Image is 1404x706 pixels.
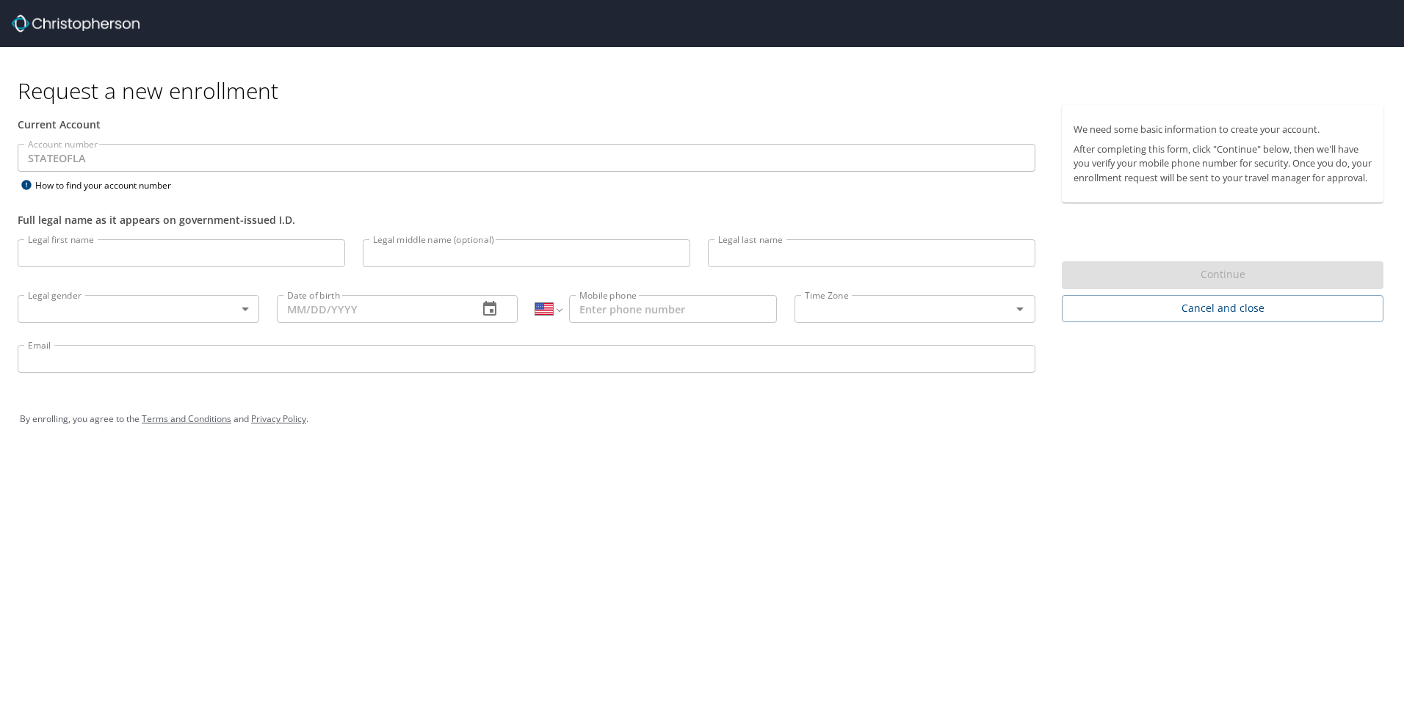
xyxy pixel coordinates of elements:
button: Cancel and close [1062,295,1383,322]
button: Open [1010,299,1030,319]
div: By enrolling, you agree to the and . [20,401,1384,437]
div: Full legal name as it appears on government-issued I.D. [18,212,1035,228]
span: Cancel and close [1074,299,1372,318]
input: Enter phone number [569,295,777,323]
img: cbt logo [12,15,140,32]
input: MM/DD/YYYY [277,295,467,323]
a: Privacy Policy [251,412,306,425]
div: Current Account [18,117,1035,132]
a: Terms and Conditions [142,412,231,425]
div: How to find your account number [18,176,201,194]
div: ​ [18,295,259,323]
p: After completing this form, click "Continue" below, then we'll have you verify your mobile phone ... [1074,142,1372,185]
h1: Request a new enrollment [18,76,1395,105]
p: We need some basic information to create your account. [1074,123,1372,137]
